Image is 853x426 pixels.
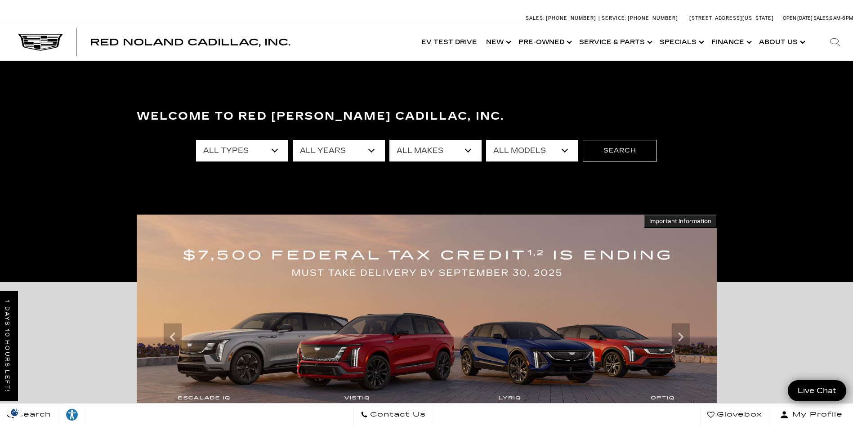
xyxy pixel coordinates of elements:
img: Cadillac Dark Logo with Cadillac White Text [18,34,63,51]
span: Contact Us [368,408,426,421]
span: Important Information [649,218,711,225]
select: Filter by make [389,140,482,161]
a: Service & Parts [575,24,655,60]
button: Open user profile menu [769,404,853,426]
span: Service: [602,15,626,21]
select: Filter by type [196,140,288,161]
span: [PHONE_NUMBER] [546,15,596,21]
a: [STREET_ADDRESS][US_STATE] [689,15,774,21]
span: Sales: [813,15,830,21]
span: Search [14,408,51,421]
div: Previous slide [164,323,182,350]
span: 9 AM-6 PM [830,15,853,21]
a: Sales: [PHONE_NUMBER] [526,16,598,21]
button: Search [583,140,657,161]
a: About Us [755,24,808,60]
a: Finance [707,24,755,60]
a: New [482,24,514,60]
span: My Profile [789,408,843,421]
span: Open [DATE] [783,15,813,21]
a: Contact Us [353,404,433,426]
img: Opt-Out Icon [4,408,25,417]
a: Live Chat [788,380,846,401]
span: Red Noland Cadillac, Inc. [90,37,290,48]
h3: Welcome to Red [PERSON_NAME] Cadillac, Inc. [137,108,717,126]
span: [PHONE_NUMBER] [628,15,678,21]
span: Live Chat [793,386,841,396]
select: Filter by year [293,140,385,161]
a: EV Test Drive [417,24,482,60]
div: Explore your accessibility options [58,408,85,422]
span: Glovebox [715,408,762,421]
a: Red Noland Cadillac, Inc. [90,38,290,47]
button: Important Information [644,215,717,228]
a: Pre-Owned [514,24,575,60]
a: Explore your accessibility options [58,404,86,426]
select: Filter by model [486,140,578,161]
a: Glovebox [700,404,769,426]
a: Service: [PHONE_NUMBER] [598,16,680,21]
div: Next slide [672,323,690,350]
section: Click to Open Cookie Consent Modal [4,408,25,417]
a: Specials [655,24,707,60]
span: Sales: [526,15,545,21]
